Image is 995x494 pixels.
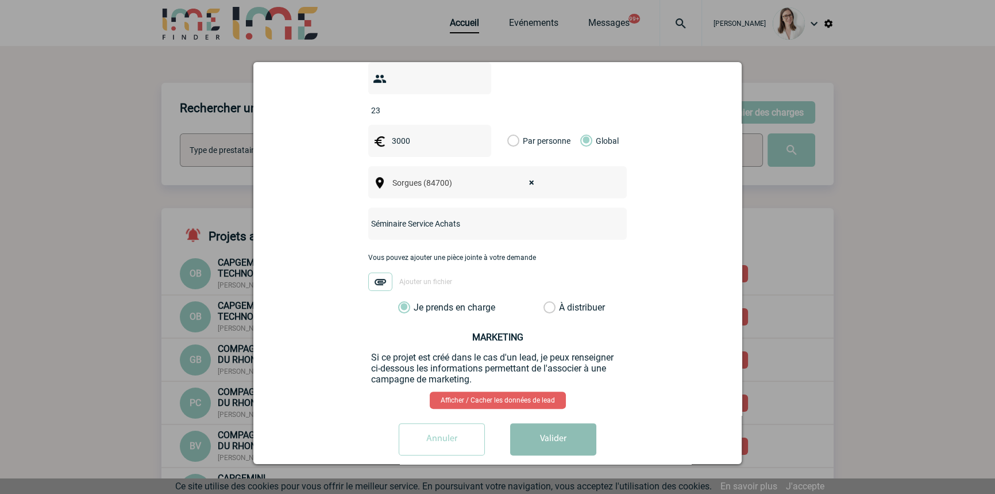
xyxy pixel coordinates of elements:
label: Je prends en charge [398,302,418,313]
p: Vous pouvez ajouter une pièce jointe à votre demande [368,254,627,262]
button: Valider [510,423,596,455]
label: Par personne [507,125,520,157]
span: Sorgues (84700) [388,175,546,191]
span: × [529,175,534,191]
a: Afficher / Cacher les données de lead [430,392,566,409]
input: Nombre de participants [368,103,476,118]
label: À distribuer [543,302,556,313]
input: Budget HT [389,133,468,148]
span: Ajouter un fichier [399,278,452,286]
h3: MARKETING [371,332,624,343]
input: Nom de l'événement [368,216,596,231]
label: Global [580,125,588,157]
p: Si ce projet est créé dans le cas d'un lead, je peux renseigner ci-dessous les informations perme... [371,352,624,385]
input: Annuler [399,423,485,455]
